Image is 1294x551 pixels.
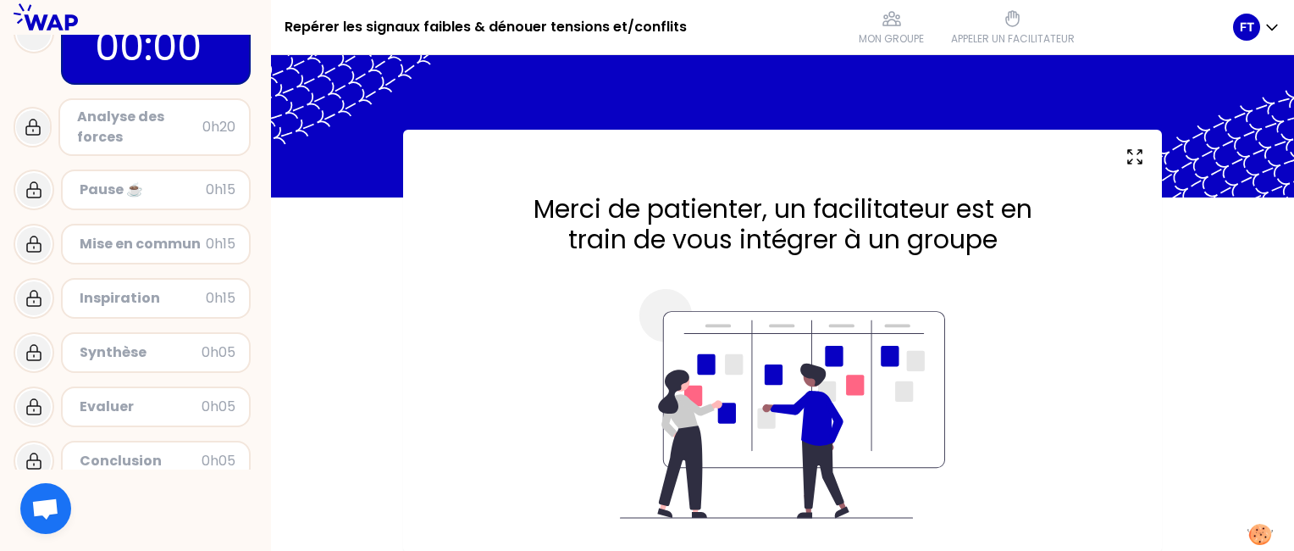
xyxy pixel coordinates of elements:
[1233,14,1280,41] button: FT
[80,397,202,417] div: Evaluer
[20,483,71,534] div: Ouvrir le chat
[852,2,931,53] button: Mon groupe
[859,32,924,46] p: Mon groupe
[95,17,217,76] p: 00:00
[202,397,235,417] div: 0h05
[202,451,235,471] div: 0h05
[206,180,235,200] div: 0h15
[202,117,235,137] div: 0h20
[437,194,1128,255] h2: Merci de patienter, un facilitateur est en train de vous intégrer à un groupe
[80,451,202,471] div: Conclusion
[944,2,1081,53] button: Appeler un facilitateur
[206,234,235,254] div: 0h15
[80,342,202,363] div: Synthèse
[1240,19,1254,36] p: FT
[202,342,235,363] div: 0h05
[206,288,235,309] div: 0h15
[80,288,206,309] div: Inspiration
[80,234,206,254] div: Mise en commun
[80,180,206,200] div: Pause ☕️
[77,107,202,147] div: Analyse des forces
[951,32,1075,46] p: Appeler un facilitateur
